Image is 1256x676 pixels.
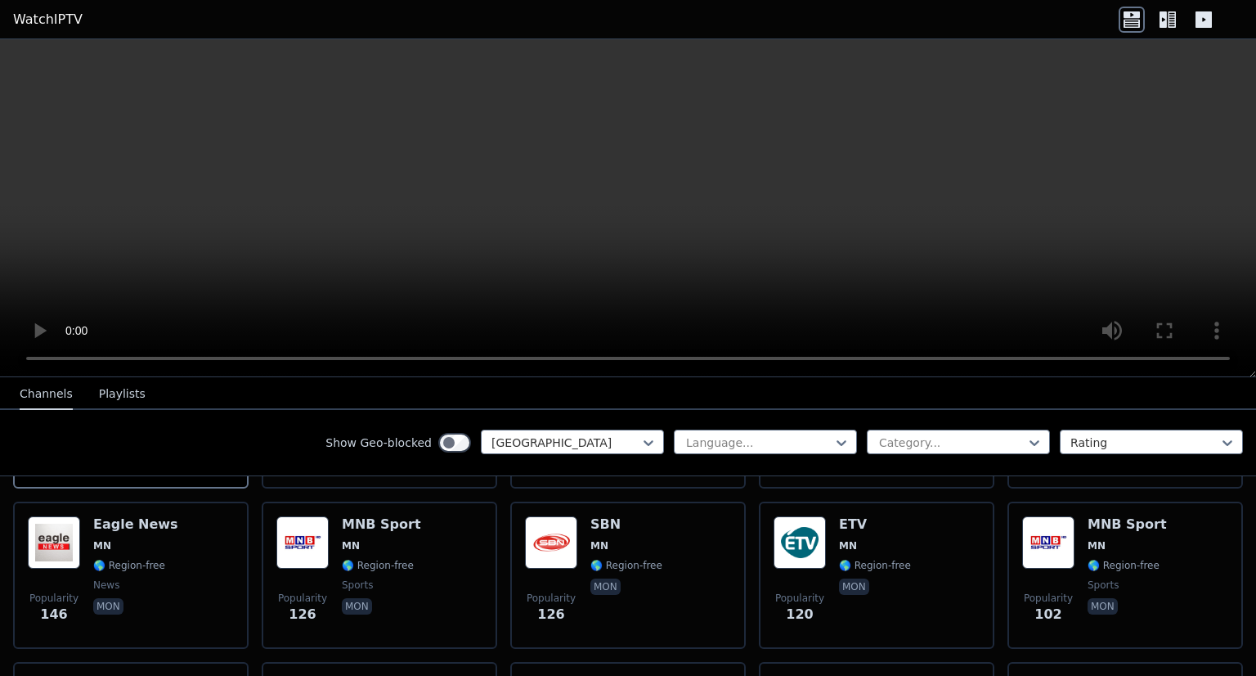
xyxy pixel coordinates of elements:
h6: Eagle News [93,516,178,533]
p: mon [342,598,372,615]
span: 126 [289,605,316,624]
span: Popularity [527,592,576,605]
span: 🌎 Region-free [342,559,414,572]
span: sports [1088,579,1119,592]
span: 🌎 Region-free [839,559,911,572]
button: Channels [20,379,73,410]
span: MN [590,539,608,552]
h6: MNB Sport [1088,516,1167,533]
img: MNB Sport [1022,516,1074,569]
span: Popularity [1024,592,1073,605]
p: mon [839,579,869,595]
span: MN [342,539,360,552]
button: Playlists [99,379,146,410]
span: 🌎 Region-free [1088,559,1160,572]
p: mon [590,579,621,595]
h6: SBN [590,516,662,533]
span: news [93,579,119,592]
span: 120 [786,605,813,624]
img: SBN [525,516,577,569]
span: 146 [40,605,67,624]
span: MN [93,539,111,552]
p: mon [93,598,123,615]
span: MN [839,539,857,552]
span: 102 [1034,605,1061,624]
img: MNB Sport [276,516,329,569]
span: 🌎 Region-free [93,559,165,572]
p: mon [1088,598,1118,615]
span: Popularity [29,592,78,605]
span: sports [342,579,373,592]
h6: ETV [839,516,911,533]
span: 126 [537,605,564,624]
img: Eagle News [28,516,80,569]
label: Show Geo-blocked [325,435,432,451]
a: WatchIPTV [13,10,83,29]
span: 🌎 Region-free [590,559,662,572]
img: ETV [774,516,826,569]
h6: MNB Sport [342,516,421,533]
span: Popularity [278,592,327,605]
span: MN [1088,539,1106,552]
span: Popularity [775,592,824,605]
